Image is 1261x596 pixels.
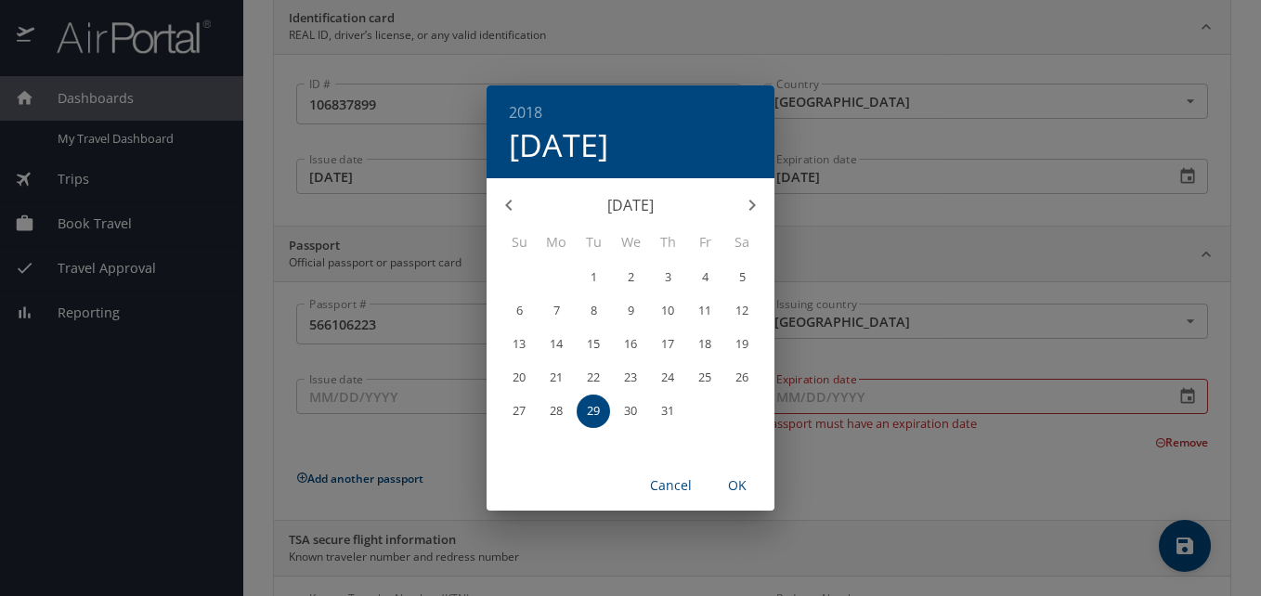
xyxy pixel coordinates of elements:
[539,232,573,253] span: Mo
[688,361,721,395] button: 25
[539,395,573,428] button: 28
[577,328,610,361] button: 15
[735,304,748,317] p: 12
[628,271,634,283] p: 2
[739,271,746,283] p: 5
[614,395,647,428] button: 30
[661,371,674,383] p: 24
[661,304,674,317] p: 10
[624,338,637,350] p: 16
[651,294,684,328] button: 10
[614,294,647,328] button: 9
[708,469,767,503] button: OK
[651,232,684,253] span: Th
[688,261,721,294] button: 4
[648,474,693,498] span: Cancel
[725,361,759,395] button: 26
[661,338,674,350] p: 17
[502,232,536,253] span: Su
[550,405,563,417] p: 28
[513,338,526,350] p: 13
[502,294,536,328] button: 6
[502,361,536,395] button: 20
[614,328,647,361] button: 16
[651,328,684,361] button: 17
[614,361,647,395] button: 23
[698,338,711,350] p: 18
[577,395,610,428] button: 29
[539,328,573,361] button: 14
[614,232,647,253] span: We
[539,361,573,395] button: 21
[587,371,600,383] p: 22
[509,125,608,164] button: [DATE]
[688,328,721,361] button: 18
[715,474,760,498] span: OK
[614,261,647,294] button: 2
[550,371,563,383] p: 21
[550,338,563,350] p: 14
[591,304,597,317] p: 8
[624,371,637,383] p: 23
[665,271,671,283] p: 3
[502,328,536,361] button: 13
[587,338,600,350] p: 15
[577,232,610,253] span: Tu
[702,271,708,283] p: 4
[698,371,711,383] p: 25
[553,304,560,317] p: 7
[587,405,600,417] p: 29
[725,294,759,328] button: 12
[735,338,748,350] p: 19
[651,395,684,428] button: 31
[531,194,730,216] p: [DATE]
[539,294,573,328] button: 7
[502,395,536,428] button: 27
[624,405,637,417] p: 30
[661,405,674,417] p: 31
[725,261,759,294] button: 5
[735,371,748,383] p: 26
[641,469,700,503] button: Cancel
[628,304,634,317] p: 9
[651,361,684,395] button: 24
[577,361,610,395] button: 22
[513,405,526,417] p: 27
[591,271,597,283] p: 1
[698,304,711,317] p: 11
[688,232,721,253] span: Fr
[725,232,759,253] span: Sa
[513,371,526,383] p: 20
[509,99,542,125] button: 2018
[577,261,610,294] button: 1
[725,328,759,361] button: 19
[688,294,721,328] button: 11
[651,261,684,294] button: 3
[577,294,610,328] button: 8
[516,304,523,317] p: 6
